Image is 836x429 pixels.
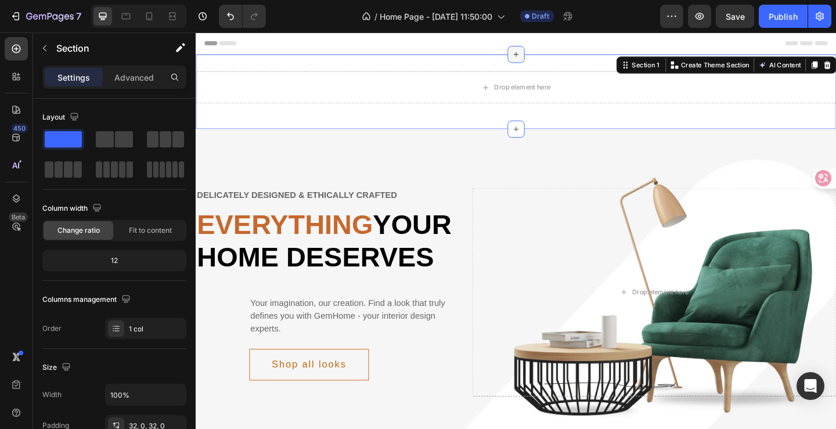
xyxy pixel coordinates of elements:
div: Width [42,390,62,400]
button: 7 [5,5,87,28]
div: 450 [11,124,28,133]
span: Home Page - [DATE] 11:50:00 [380,10,492,23]
input: Auto [106,384,186,405]
div: Layout [42,110,81,125]
div: 1 col [129,324,183,334]
div: 12 [45,253,184,269]
p: Advanced [114,71,154,84]
p: Create Theme Section [528,30,602,41]
div: Undo/Redo [219,5,266,28]
div: Columns management [42,292,133,308]
div: Beta [9,212,28,222]
span: Fit to content [129,225,172,236]
button: AI Content [610,28,661,42]
span: Everything [1,192,193,225]
button: Save [716,5,754,28]
div: Section 1 [472,30,506,41]
span: Save [726,12,745,21]
div: Shop all looks [82,354,164,369]
button: Shop all looks [58,344,188,378]
span: Change ratio [57,225,100,236]
p: 7 [76,9,81,23]
div: Size [42,360,73,376]
div: Open Intercom Messenger [797,372,824,400]
div: Drop element here [475,278,536,287]
div: Your imagination, our creation. Find a look that truly defines you with GemHome - your interior d... [58,286,283,330]
button: Publish [759,5,808,28]
p: Settings [57,71,90,84]
div: Drop element here [325,55,386,64]
div: Order [42,323,62,334]
span: / [374,10,377,23]
p: Section [56,41,152,55]
p: your home deserves [1,191,282,262]
span: Draft [532,11,549,21]
div: Publish [769,10,798,23]
div: Column width [42,201,104,217]
iframe: Design area [196,33,836,429]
